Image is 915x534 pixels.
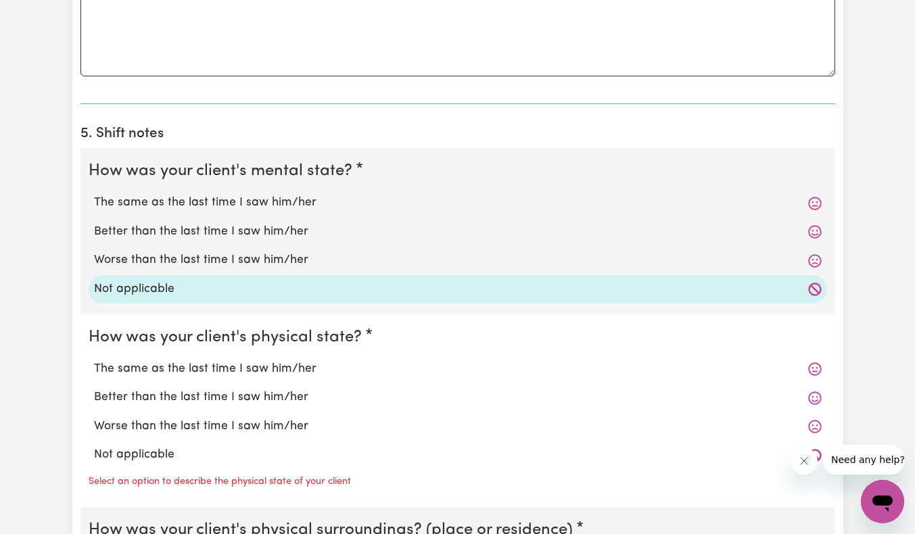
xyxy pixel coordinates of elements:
h2: 5. Shift notes [80,126,835,143]
label: Worse than the last time I saw him/her [94,418,822,435]
label: The same as the last time I saw him/her [94,360,822,378]
span: Need any help? [8,9,82,20]
legend: How was your client's mental state? [89,159,358,183]
legend: How was your client's physical state? [89,325,367,349]
label: Not applicable [94,446,822,464]
label: The same as the last time I saw him/her [94,194,822,212]
p: Select an option to describe the physical state of your client [89,475,351,489]
iframe: Message from company [823,445,904,475]
iframe: Close message [791,447,818,475]
iframe: Button to launch messaging window [861,480,904,523]
label: Not applicable [94,281,822,298]
label: Better than the last time I saw him/her [94,389,822,406]
label: Better than the last time I saw him/her [94,223,822,241]
label: Worse than the last time I saw him/her [94,251,822,269]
